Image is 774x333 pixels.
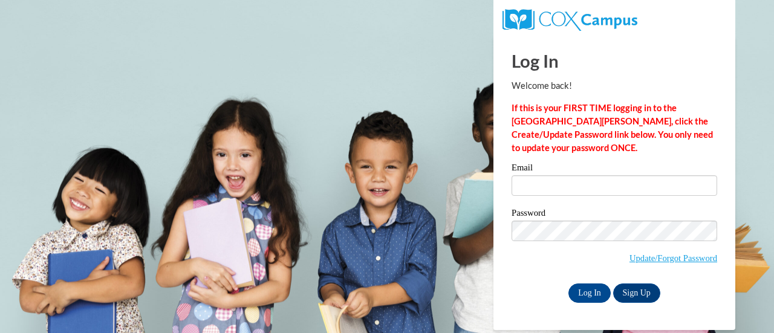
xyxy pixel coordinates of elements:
label: Password [512,209,717,221]
input: Log In [568,283,611,303]
img: COX Campus [502,9,637,31]
strong: If this is your FIRST TIME logging in to the [GEOGRAPHIC_DATA][PERSON_NAME], click the Create/Upd... [512,103,713,153]
label: Email [512,163,717,175]
a: COX Campus [502,14,637,24]
a: Sign Up [613,283,660,303]
a: Update/Forgot Password [629,253,717,263]
h1: Log In [512,48,717,73]
p: Welcome back! [512,79,717,92]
